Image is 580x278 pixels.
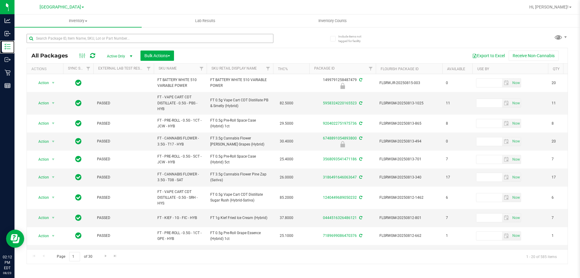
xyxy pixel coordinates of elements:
div: 1499791258487479 [308,77,377,89]
span: FT - PRE-ROLL - 0.5G - 1CT - JCW - HYB [157,118,203,129]
span: PASSED [97,195,150,201]
a: Filter [83,64,93,74]
span: FT - VAPE CART CDT DISTILLATE - 0.5G - SRH - HYS [157,189,203,207]
a: Inventory [14,15,142,27]
span: Action [33,232,49,240]
span: 85.2000 [277,193,296,202]
span: 17 [552,175,575,180]
span: Action [33,137,49,146]
span: In Sync [75,119,82,128]
a: Package ID [314,66,335,70]
span: 1 [446,233,469,239]
a: Filter [366,64,376,74]
span: FT 0.5g Pre-Roll Grape Essence (Hybrid) 1ct [210,230,269,242]
span: Set Current date [511,119,521,128]
inline-svg: Inbound [5,31,11,37]
p: 08/23 [3,271,12,275]
span: FT - CANNABIS FLOWER - 3.5G - T17 - HYB [157,136,203,147]
span: 26.0000 [277,173,296,182]
span: Sync from Compliance System [358,157,362,161]
inline-svg: Reports [5,83,11,89]
span: 7 [446,215,469,221]
span: 1 [552,233,575,239]
span: 0 [446,139,469,144]
span: In Sync [75,173,82,182]
span: 6 [552,195,575,201]
span: All Packages [31,52,74,59]
a: Flourish Package ID [381,67,419,71]
span: select [50,79,57,87]
a: Use By [477,67,489,71]
span: 30.4000 [277,137,296,146]
span: select [511,79,521,87]
span: 20 [552,80,575,86]
span: 7 [552,156,575,162]
span: select [511,193,521,202]
a: 0444516326486121 [323,216,357,220]
span: select [502,193,511,202]
span: Hi, [PERSON_NAME]! [529,5,569,9]
a: 5958324220165523 [323,101,357,105]
span: select [50,173,57,182]
span: FT 3.5g Cannabis Flower [PERSON_NAME] Grapes (Hybrid) [210,136,269,147]
span: select [511,119,521,128]
span: FLSRWGM-20250813-865 [379,121,439,126]
span: select [502,214,511,222]
span: FLSRWGM-20250813-701 [379,156,439,162]
span: FT 3.5g Cannabis Flower Pine Zap (Sativa) [210,172,269,183]
span: 1 - 20 of 585 items [521,252,562,261]
span: Set Current date [511,193,521,202]
span: 8 [552,121,575,126]
span: select [502,79,511,87]
span: Sync from Compliance System [358,101,362,105]
a: Sync Status [68,66,91,70]
a: Go to the last page [111,252,120,260]
a: Qty [553,67,559,71]
div: Newly Received [308,83,377,89]
span: Inventory Counts [310,18,355,24]
span: In Sync [75,99,82,107]
button: Export to Excel [468,51,509,61]
inline-svg: Outbound [5,57,11,63]
span: select [511,155,521,164]
span: Action [33,119,49,128]
span: Set Current date [511,214,521,222]
span: Sync from Compliance System [358,121,362,126]
p: 02:12 PM EDT [3,254,12,271]
span: 25.4000 [277,155,296,164]
span: FT - VAPE CART CDT DISTILLATE - 0.5G - PBS - HYB [157,94,203,112]
a: SKU Name [159,66,177,70]
span: select [50,232,57,240]
a: Inventory Counts [269,15,396,27]
a: THC% [278,67,288,71]
span: select [502,99,511,107]
span: 82.5000 [277,99,296,108]
span: 11 [552,100,575,106]
span: Page of 30 [52,252,97,261]
span: PASSED [97,175,150,180]
inline-svg: Retail [5,70,11,76]
span: select [50,99,57,107]
span: Sync from Compliance System [358,175,362,179]
span: select [50,214,57,222]
span: 0 [446,80,469,86]
span: In Sync [75,193,82,202]
a: Sku Retail Display Name [211,66,257,70]
span: PASSED [97,233,150,239]
span: 25.1000 [277,231,296,240]
span: 7 [446,156,469,162]
a: 3186491646063647 [323,175,357,179]
span: Bulk Actions [144,53,170,58]
span: In Sync [75,214,82,222]
span: FT - KIEF - 1G - FIC - HYB [157,215,203,221]
span: FLSRWGM-20250813-1025 [379,100,439,106]
span: select [50,193,57,202]
span: FT 0.5g Vape Cart CDT Distillate Sugar Rush (Hybrid-Sativa) [210,192,269,203]
span: 37.8000 [277,214,296,222]
span: FT BATTERY WHITE 510 VARIABLE POWER [210,77,269,89]
span: FLSRWGM-20250813-494 [379,139,439,144]
span: Set Current date [511,99,521,108]
iframe: Resource center [6,230,24,248]
span: 20 [552,139,575,144]
span: Inventory [14,18,142,24]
